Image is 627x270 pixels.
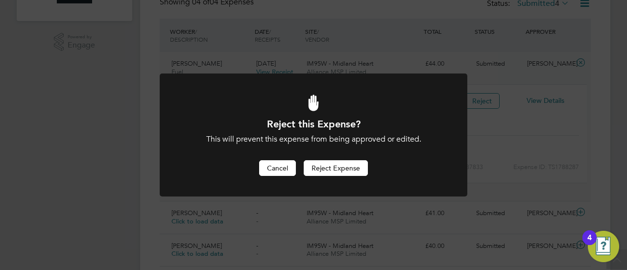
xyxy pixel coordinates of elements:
[587,238,592,250] div: 4
[186,118,441,130] h1: Reject this Expense?
[186,134,441,145] div: This will prevent this expense from being approved or edited.
[304,160,368,176] button: Reject Expense
[259,160,296,176] button: Cancel
[588,231,619,262] button: Open Resource Center, 4 new notifications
